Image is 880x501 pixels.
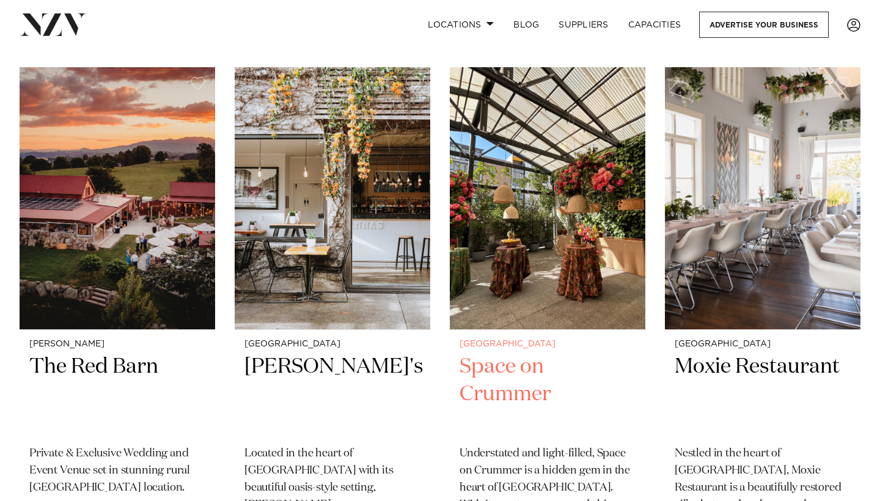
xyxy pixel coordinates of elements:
[20,13,86,35] img: nzv-logo.png
[29,445,205,497] p: Private & Exclusive Wedding and Event Venue set in stunning rural [GEOGRAPHIC_DATA] location.
[29,340,205,349] small: [PERSON_NAME]
[549,12,618,38] a: SUPPLIERS
[675,353,851,436] h2: Moxie Restaurant
[29,353,205,436] h2: The Red Barn
[618,12,691,38] a: Capacities
[504,12,549,38] a: BLOG
[675,340,851,349] small: [GEOGRAPHIC_DATA]
[244,353,420,436] h2: [PERSON_NAME]'s
[244,340,420,349] small: [GEOGRAPHIC_DATA]
[460,340,636,349] small: [GEOGRAPHIC_DATA]
[418,12,504,38] a: Locations
[460,353,636,436] h2: Space on Crummer
[699,12,829,38] a: Advertise your business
